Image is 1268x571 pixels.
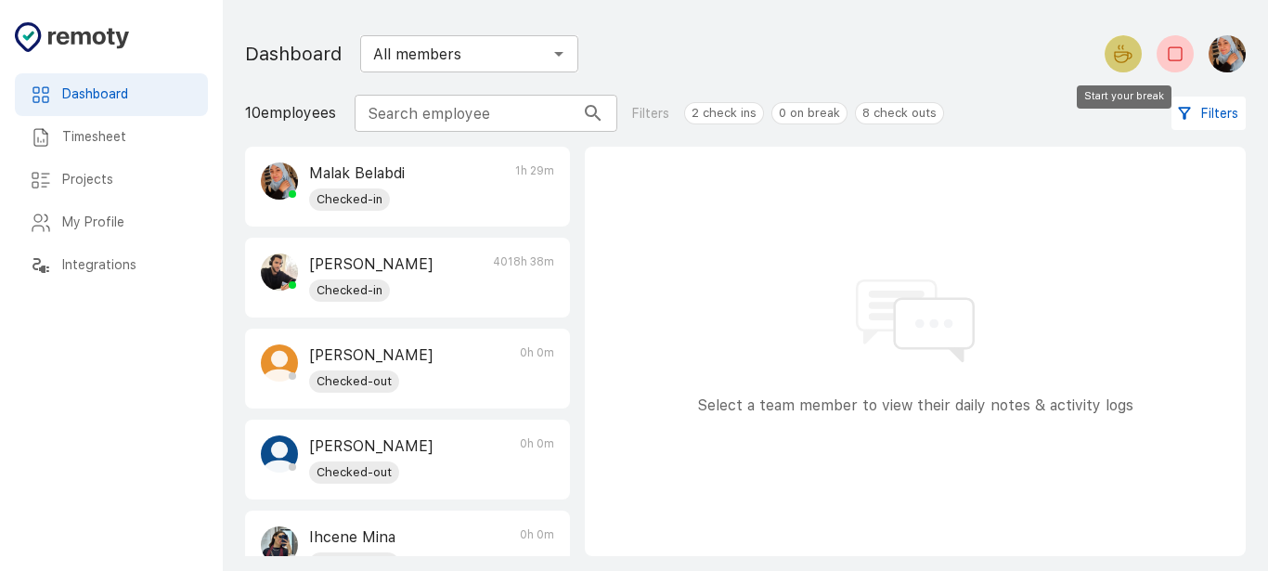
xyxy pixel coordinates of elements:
[309,372,399,391] span: Checked-out
[15,201,208,244] div: My Profile
[771,102,847,124] div: 0 on break
[493,253,554,302] p: 4018h 38m
[261,526,298,564] img: Ihcene Mina
[309,253,433,276] p: [PERSON_NAME]
[856,104,943,123] span: 8 check outs
[1171,97,1246,131] button: Filters
[309,435,433,458] p: [PERSON_NAME]
[261,435,298,473] img: Yasmine Habel
[261,344,298,382] img: Sami MEHADJI
[261,162,298,200] img: Malak Belabdi
[245,102,336,124] p: 10 employees
[697,395,1133,417] p: Select a team member to view their daily notes & activity logs
[772,104,847,123] span: 0 on break
[309,281,390,300] span: Checked-in
[309,344,433,367] p: [PERSON_NAME]
[15,73,208,116] div: Dashboard
[1201,28,1246,80] button: Malak Belabdi
[62,255,193,276] h6: Integrations
[515,162,554,211] p: 1h 29m
[15,116,208,159] div: Timesheet
[632,104,669,123] p: Filters
[1105,35,1142,72] button: Start your break
[1209,35,1246,72] img: Malak Belabdi
[15,244,208,287] div: Integrations
[15,159,208,201] div: Projects
[855,102,944,124] div: 8 check outs
[685,104,763,123] span: 2 check ins
[62,170,193,190] h6: Projects
[309,162,405,185] p: Malak Belabdi
[62,213,193,233] h6: My Profile
[684,102,764,124] div: 2 check ins
[1157,35,1194,72] button: Check-out
[245,39,342,69] h1: Dashboard
[1077,85,1171,109] div: Start your break
[309,463,399,482] span: Checked-out
[62,84,193,105] h6: Dashboard
[309,190,390,209] span: Checked-in
[261,253,298,291] img: Dhiya Kellouche
[520,344,554,393] p: 0h 0m
[309,526,399,549] p: Ihcene Mina
[546,41,572,67] button: Open
[62,127,193,148] h6: Timesheet
[520,435,554,484] p: 0h 0m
